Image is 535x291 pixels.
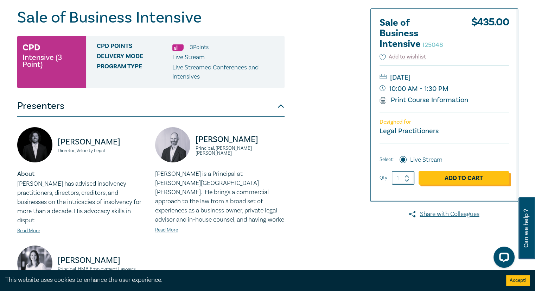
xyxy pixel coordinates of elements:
[423,41,443,49] small: I25048
[17,246,52,281] img: https://s3.ap-southeast-2.amazonaws.com/leo-cussen-store-production-content/Contacts/Joanna%20Ban...
[5,275,496,285] div: This website uses cookies to enhance the user experience.
[17,127,52,162] img: https://s3.ap-southeast-2.amazonaws.com/leo-cussen-store-production-content/Contacts/Seamus%20Rya...
[380,95,469,105] a: Print Course Information
[380,18,457,49] h2: Sale of Business Intensive
[17,228,40,234] a: Read More
[97,63,172,81] span: Program type
[380,174,387,182] label: Qty
[380,53,426,61] button: Add to wishlist
[471,18,509,53] div: $ 435.00
[506,275,530,286] button: Accept cookies
[17,179,147,225] p: [PERSON_NAME] has advised insolvency practitioners, directors, creditors, and businesses on the i...
[172,63,279,81] p: Live Streamed Conferences and Intensives
[196,134,285,145] p: [PERSON_NAME]
[17,170,34,178] strong: About
[172,44,184,51] img: Substantive Law
[380,119,509,125] p: Designed for
[392,171,414,185] input: 1
[155,169,285,224] p: [PERSON_NAME] is a Principal at [PERSON_NAME][GEOGRAPHIC_DATA][PERSON_NAME]. He brings a commerci...
[58,267,147,272] small: Principal, HMB Employment Lawyers
[380,72,509,83] small: [DATE]
[17,8,285,27] h1: Sale of Business Intensive
[23,41,40,54] h3: CPD
[97,53,172,62] span: Delivery Mode
[410,155,442,165] label: Live Stream
[370,210,518,219] a: Share with Colleagues
[380,83,509,94] small: 10:00 AM - 1:30 PM
[380,156,394,163] span: Select:
[58,136,147,148] p: [PERSON_NAME]
[190,43,209,52] li: 3 Point s
[58,148,147,153] small: Director, Velocity Legal
[380,126,439,136] small: Legal Practitioners
[155,127,190,162] img: https://s3.ap-southeast-2.amazonaws.com/leo-cussen-store-production-content/Contacts/Paul%20Gray/...
[155,227,178,233] a: Read More
[23,54,81,68] small: Intensive (3 Point)
[172,53,205,61] span: Live Stream
[58,255,147,266] p: [PERSON_NAME]
[17,95,285,117] button: Presenters
[97,43,172,52] span: CPD Points
[523,202,529,255] span: Can we help ?
[488,244,517,273] iframe: LiveChat chat widget
[196,146,285,156] small: Principal, [PERSON_NAME] [PERSON_NAME]
[419,171,509,185] a: Add to Cart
